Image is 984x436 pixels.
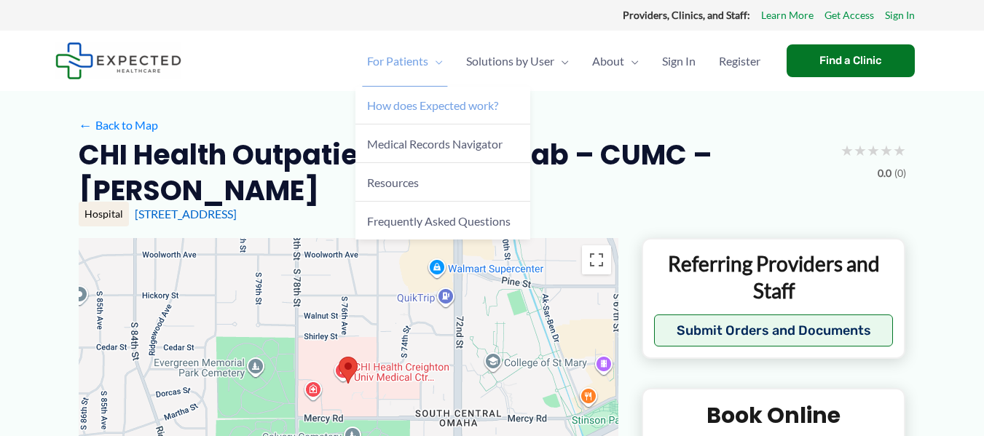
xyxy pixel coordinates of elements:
span: Medical Records Navigator [367,137,503,151]
h2: Book Online [655,401,893,429]
a: Frequently Asked Questions [355,202,530,239]
a: Medical Records Navigator [355,124,530,163]
span: ★ [880,137,893,164]
div: Hospital [79,202,129,226]
strong: Providers, Clinics, and Staff: [623,9,750,21]
span: About [592,36,624,87]
p: Referring Providers and Staff [654,250,894,304]
a: [STREET_ADDRESS] [135,207,237,221]
a: Find a Clinic [787,44,915,77]
span: Frequently Asked Questions [367,214,511,228]
a: ←Back to Map [79,114,158,136]
span: ★ [867,137,880,164]
a: Register [707,36,772,87]
a: Sign In [885,6,915,25]
span: How does Expected work? [367,98,498,112]
span: Sign In [662,36,696,87]
span: 0.0 [878,164,891,183]
nav: Primary Site Navigation [355,36,772,87]
a: For PatientsMenu Toggle [355,36,454,87]
span: Menu Toggle [428,36,443,87]
button: Submit Orders and Documents [654,314,894,346]
a: Get Access [824,6,874,25]
span: Solutions by User [466,36,554,87]
a: Learn More [761,6,814,25]
img: Expected Healthcare Logo - side, dark font, small [55,42,181,79]
span: ← [79,118,93,132]
span: Menu Toggle [624,36,639,87]
a: Solutions by UserMenu Toggle [454,36,580,87]
a: Resources [355,163,530,202]
span: Menu Toggle [554,36,569,87]
span: ★ [893,137,906,164]
span: ★ [854,137,867,164]
span: (0) [894,164,906,183]
a: How does Expected work? [355,87,530,125]
span: ★ [841,137,854,164]
button: Toggle fullscreen view [582,245,611,274]
span: Register [719,36,760,87]
h2: CHI Health Outpatient Hospital Lab – CUMC – [PERSON_NAME] [79,137,829,209]
span: Resources [367,175,419,189]
span: For Patients [367,36,428,87]
a: AboutMenu Toggle [580,36,650,87]
a: Sign In [650,36,707,87]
